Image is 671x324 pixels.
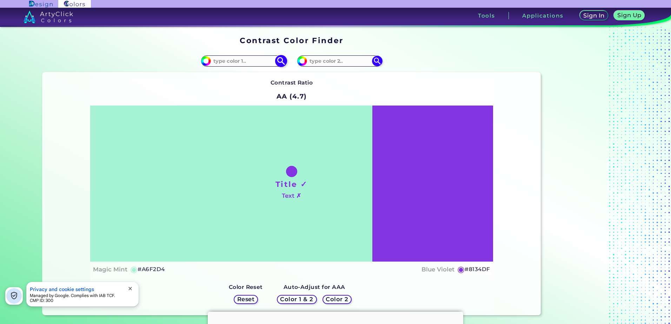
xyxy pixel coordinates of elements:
[307,56,372,66] input: type color 2..
[138,265,165,274] h5: #A6F2D4
[273,89,310,104] h2: AA (4.7)
[372,56,383,66] img: icon search
[478,13,495,18] h3: Tools
[522,13,563,18] h3: Applications
[130,265,138,274] h5: ◉
[237,296,255,302] h5: Reset
[465,265,490,274] h5: #8134DF
[29,1,53,7] img: ArtyClick Design logo
[211,56,276,66] input: type color 1..
[282,191,301,201] h4: Text ✗
[326,296,348,302] h5: Color 2
[280,296,313,302] h5: Color 1 & 2
[580,11,609,20] a: Sign In
[614,11,645,20] a: Sign Up
[544,33,631,318] iframe: Advertisement
[275,179,308,189] h1: Title ✓
[275,55,287,67] img: icon search
[240,35,343,46] h1: Contrast Color Finder
[24,11,73,23] img: logo_artyclick_colors_white.svg
[421,264,454,275] h4: Blue Violet
[93,264,127,275] h4: Magic Mint
[457,265,465,274] h5: ◉
[271,79,313,86] strong: Contrast Ratio
[229,284,263,290] strong: Color Reset
[583,13,605,19] h5: Sign In
[617,12,642,18] h5: Sign Up
[284,284,345,290] strong: Auto-Adjust for AAA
